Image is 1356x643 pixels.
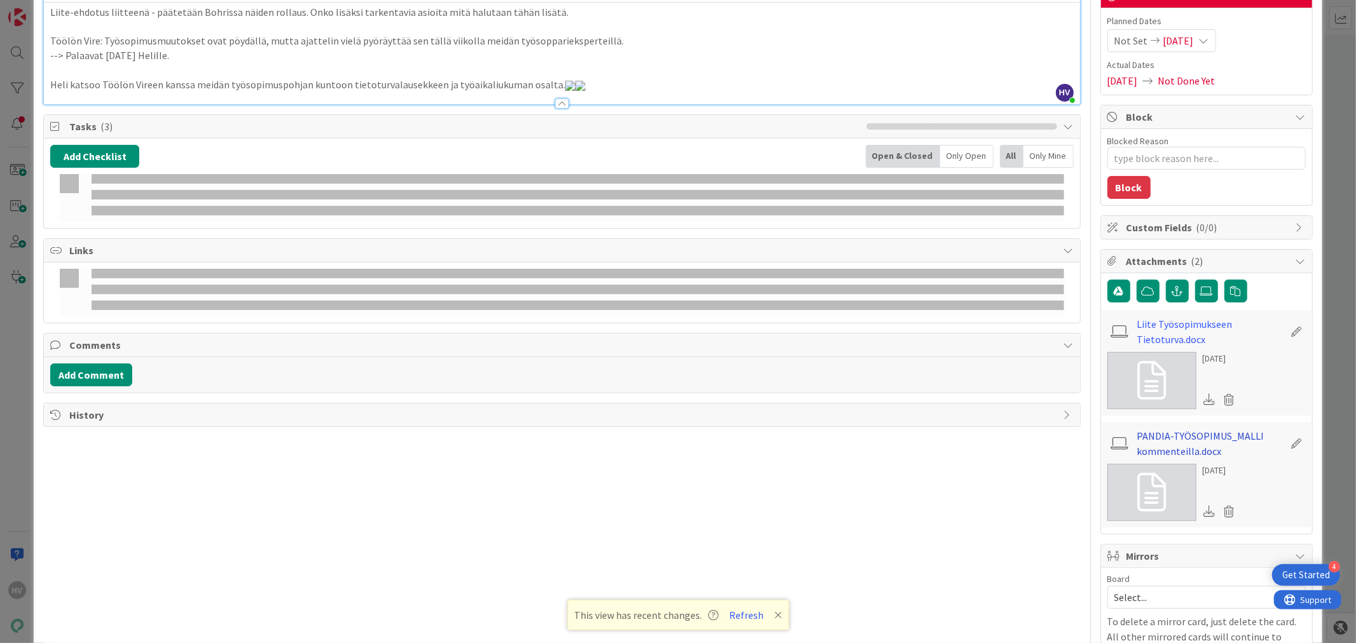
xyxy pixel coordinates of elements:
[574,607,718,623] span: This view has recent changes.
[1000,145,1024,168] div: All
[940,145,994,168] div: Only Open
[69,243,1057,258] span: Links
[69,337,1057,353] span: Comments
[1114,588,1277,606] span: Select...
[100,120,113,133] span: ( 3 )
[1282,569,1330,581] div: Get Started
[1107,15,1306,28] span: Planned Dates
[1114,33,1148,48] span: Not Set
[27,2,58,17] span: Support
[1107,58,1306,72] span: Actual Dates
[69,407,1057,423] span: History
[50,145,139,168] button: Add Checklist
[50,78,1073,92] p: Heli katsoo Töölön Vireen kanssa meidän työsopimuspohjan kuntoon tietoturvalausekkeen ja työaikal...
[1127,254,1289,269] span: Attachments
[1127,109,1289,125] span: Block
[1191,255,1203,267] span: ( 2 )
[575,81,586,91] img: liite-tyosopimukseen-tietoturva.docx
[1203,391,1217,408] div: Download
[1127,220,1289,235] span: Custom Fields
[725,607,768,623] button: Refresh
[50,5,1073,20] p: Liite-ehdotus liitteenä - päätetään Bohrissa näiden rollaus. Onko lisäksi tarkentavia asioita mit...
[1107,73,1138,88] span: [DATE]
[1203,464,1240,477] div: [DATE]
[1203,352,1240,365] div: [DATE]
[1107,176,1151,199] button: Block
[1163,33,1194,48] span: [DATE]
[1107,574,1130,583] span: Board
[1196,221,1217,234] span: ( 0/0 )
[1056,84,1074,102] span: HV
[1137,428,1284,459] a: PANDIA-TYÖSOPIMUS_MALLI kommenteilla.docx
[1024,145,1074,168] div: Only Mine
[1272,564,1340,586] div: Open Get Started checklist, remaining modules: 4
[50,34,1073,48] p: Töölön Vire: Työsopimusmuutokset ovat pöydällä, mutta ajattelin vielä pyöräyttää sen tällä viikol...
[1329,561,1340,572] div: 4
[1127,548,1289,564] span: Mirrors
[565,81,575,91] img: pandia-tyosopimus-malli-kommenteilla.docx
[1203,503,1217,520] div: Download
[69,119,859,134] span: Tasks
[50,363,132,386] button: Add Comment
[50,48,1073,63] p: --> Palaavat [DATE] Helille.
[1107,135,1169,147] label: Blocked Reason
[866,145,940,168] div: Open & Closed
[1158,73,1216,88] span: Not Done Yet
[1137,316,1284,347] a: Liite Työsopimukseen Tietoturva.docx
